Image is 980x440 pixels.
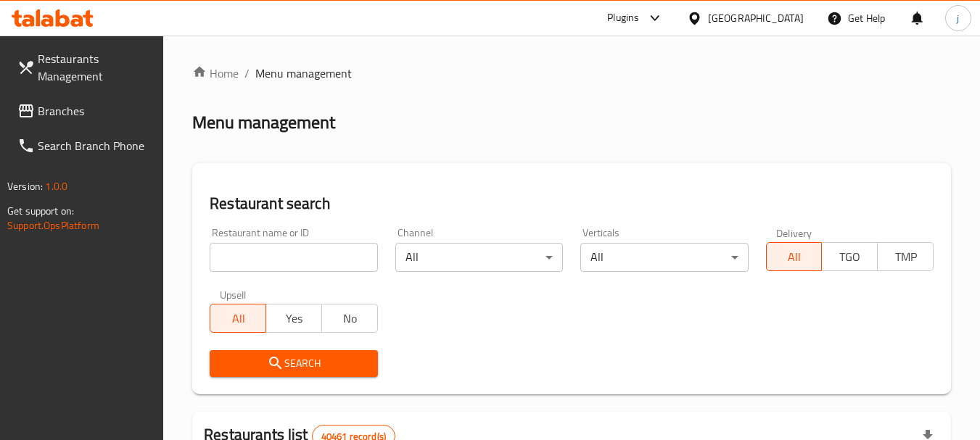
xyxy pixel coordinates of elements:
span: TGO [828,246,872,267]
div: [GEOGRAPHIC_DATA] [708,10,804,26]
button: Search [210,350,377,377]
span: No [328,308,372,329]
button: TGO [821,242,878,271]
span: All [216,308,260,329]
span: Branches [38,102,152,120]
li: / [244,65,250,82]
h2: Restaurant search [210,193,934,215]
span: Yes [272,308,316,329]
span: Search Branch Phone [38,137,152,154]
button: All [766,242,823,271]
h2: Menu management [192,111,335,134]
span: TMP [884,246,928,267]
input: Search for restaurant name or ID.. [210,243,377,272]
a: Restaurants Management [6,41,164,94]
button: Yes [265,304,322,333]
div: Plugins [607,9,639,27]
span: Version: [7,177,43,196]
a: Support.OpsPlatform [7,216,99,235]
div: All [580,243,748,272]
a: Search Branch Phone [6,128,164,163]
label: Upsell [220,289,247,299]
label: Delivery [776,228,812,238]
span: All [773,246,817,267]
button: No [321,304,378,333]
span: Get support on: [7,202,74,220]
button: TMP [877,242,934,271]
div: All [395,243,563,272]
span: 1.0.0 [45,177,67,196]
span: j [957,10,959,26]
span: Menu management [255,65,352,82]
span: Restaurants Management [38,50,152,85]
button: All [210,304,266,333]
span: Search [221,354,366,373]
a: Home [192,65,239,82]
a: Branches [6,94,164,128]
nav: breadcrumb [192,65,951,82]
